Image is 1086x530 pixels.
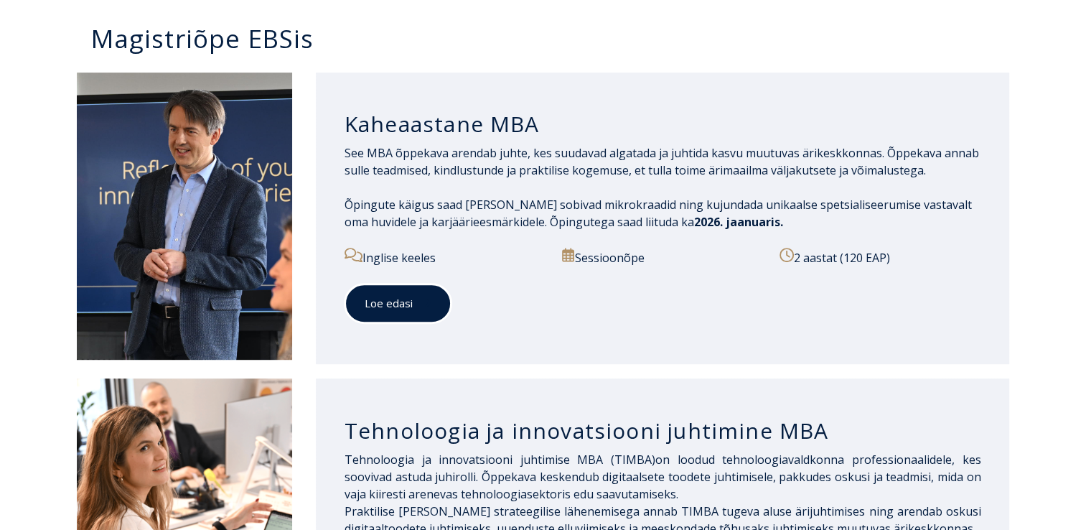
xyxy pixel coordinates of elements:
img: DSC_2098 [77,73,292,360]
a: Loe edasi [345,284,451,323]
p: See MBA õppekava arendab juhte, kes suudavad algatada ja juhtida kasvu muutuvas ärikeskkonnas. Õp... [345,144,981,179]
span: Tehnoloogia ja innovatsiooni juhtimise MBA (TIMBA) [345,452,655,468]
p: Inglise keeles [345,248,546,266]
h3: Tehnoloogia ja innovatsiooni juhtimine MBA [345,417,981,445]
span: on loodud tehnoloogiavaldkonna professionaalidele, kes soovivad astuda juhirolli. Õppekava kesken... [345,452,981,502]
h3: Magistriõpe EBSis [91,26,1010,51]
h3: Kaheaastane MBA [345,111,981,138]
p: Sessioonõpe [562,248,763,266]
span: 2026. jaanuaris. [694,214,783,230]
p: 2 aastat (120 EAP) [780,248,980,266]
p: Õpingute käigus saad [PERSON_NAME] sobivad mikrokraadid ning kujundada unikaalse spetsialiseerumi... [345,196,981,231]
